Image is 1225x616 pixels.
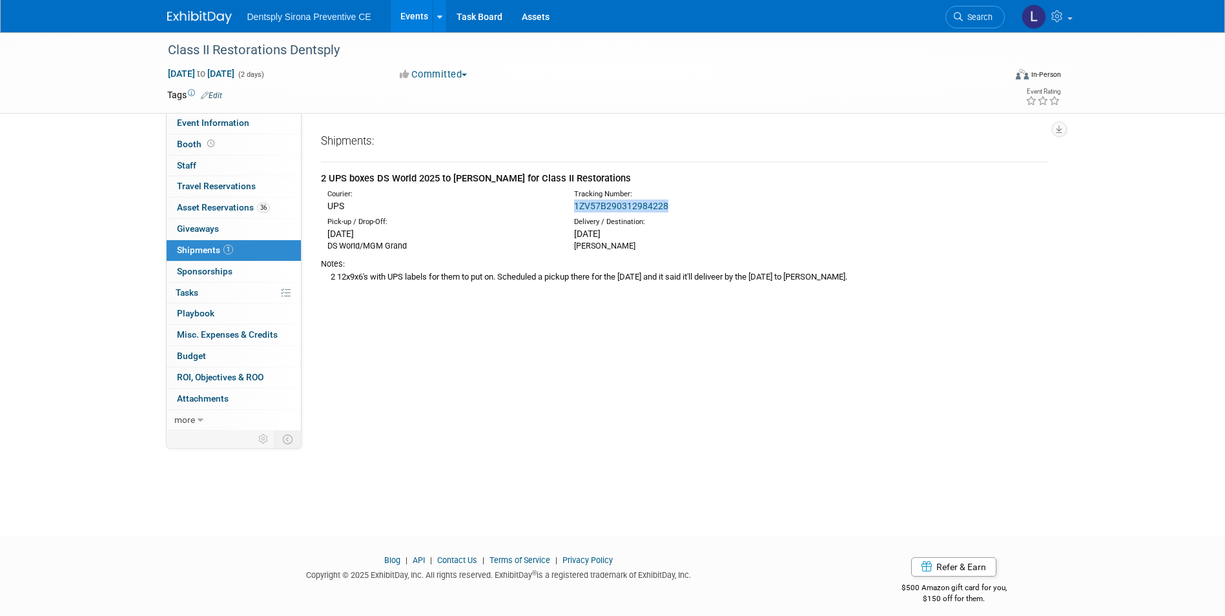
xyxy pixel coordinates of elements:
[205,139,217,149] span: Booth not reserved yet
[177,118,249,128] span: Event Information
[327,217,555,227] div: Pick-up / Drop-Off:
[384,555,400,565] a: Blog
[167,367,301,388] a: ROI, Objectives & ROO
[327,227,555,240] div: [DATE]
[167,240,301,261] a: Shipments1
[321,134,1049,154] div: Shipments:
[327,189,555,200] div: Courier:
[321,258,1049,270] div: Notes:
[252,431,275,447] td: Personalize Event Tab Strip
[167,410,301,431] a: more
[574,217,801,227] div: Delivery / Destination:
[562,555,613,565] a: Privacy Policy
[167,325,301,345] a: Misc. Expenses & Credits
[174,415,195,425] span: more
[402,555,411,565] span: |
[479,555,488,565] span: |
[929,67,1062,87] div: Event Format
[1022,5,1046,29] img: Lindsey Stutz
[177,308,214,318] span: Playbook
[195,68,207,79] span: to
[167,262,301,282] a: Sponsorships
[167,156,301,176] a: Staff
[532,570,537,577] sup: ®
[177,393,229,404] span: Attachments
[177,202,270,212] span: Asset Reservations
[167,389,301,409] a: Attachments
[167,346,301,367] a: Budget
[167,88,222,101] td: Tags
[247,12,371,22] span: Dentsply Sirona Preventive CE
[321,270,1049,283] div: 2 12x9x6's with UPS labels for them to put on. Scheduled a pickup there for the [DATE] and it sai...
[167,303,301,324] a: Playbook
[167,176,301,197] a: Travel Reservations
[574,189,863,200] div: Tracking Number:
[167,68,235,79] span: [DATE] [DATE]
[850,593,1058,604] div: $150 off for them.
[167,219,301,240] a: Giveaways
[167,283,301,303] a: Tasks
[237,70,264,79] span: (2 days)
[945,6,1005,28] a: Search
[574,201,668,211] a: 1ZV57B290312984228
[163,39,985,62] div: Class II Restorations Dentsply
[963,12,993,22] span: Search
[177,266,232,276] span: Sponsorships
[274,431,301,447] td: Toggle Event Tabs
[327,200,555,212] div: UPS
[327,240,555,252] div: DS World/MGM Grand
[552,555,561,565] span: |
[321,172,1049,185] div: 2 UPS boxes DS World 2025 to [PERSON_NAME] for Class II Restorations
[176,287,198,298] span: Tasks
[177,245,233,255] span: Shipments
[167,566,831,581] div: Copyright © 2025 ExhibitDay, Inc. All rights reserved. ExhibitDay is a registered trademark of Ex...
[177,372,263,382] span: ROI, Objectives & ROO
[1025,88,1060,95] div: Event Rating
[257,203,270,212] span: 36
[911,557,996,577] a: Refer & Earn
[574,227,801,240] div: [DATE]
[177,181,256,191] span: Travel Reservations
[167,113,301,134] a: Event Information
[167,198,301,218] a: Asset Reservations36
[1031,70,1061,79] div: In-Person
[177,223,219,234] span: Giveaways
[223,245,233,254] span: 1
[437,555,477,565] a: Contact Us
[413,555,425,565] a: API
[427,555,435,565] span: |
[177,160,196,170] span: Staff
[167,11,232,24] img: ExhibitDay
[177,139,217,149] span: Booth
[1016,69,1029,79] img: Format-Inperson.png
[574,240,801,252] div: [PERSON_NAME]
[850,574,1058,604] div: $500 Amazon gift card for you,
[395,68,472,81] button: Committed
[167,134,301,155] a: Booth
[177,329,278,340] span: Misc. Expenses & Credits
[177,351,206,361] span: Budget
[489,555,550,565] a: Terms of Service
[201,91,222,100] a: Edit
